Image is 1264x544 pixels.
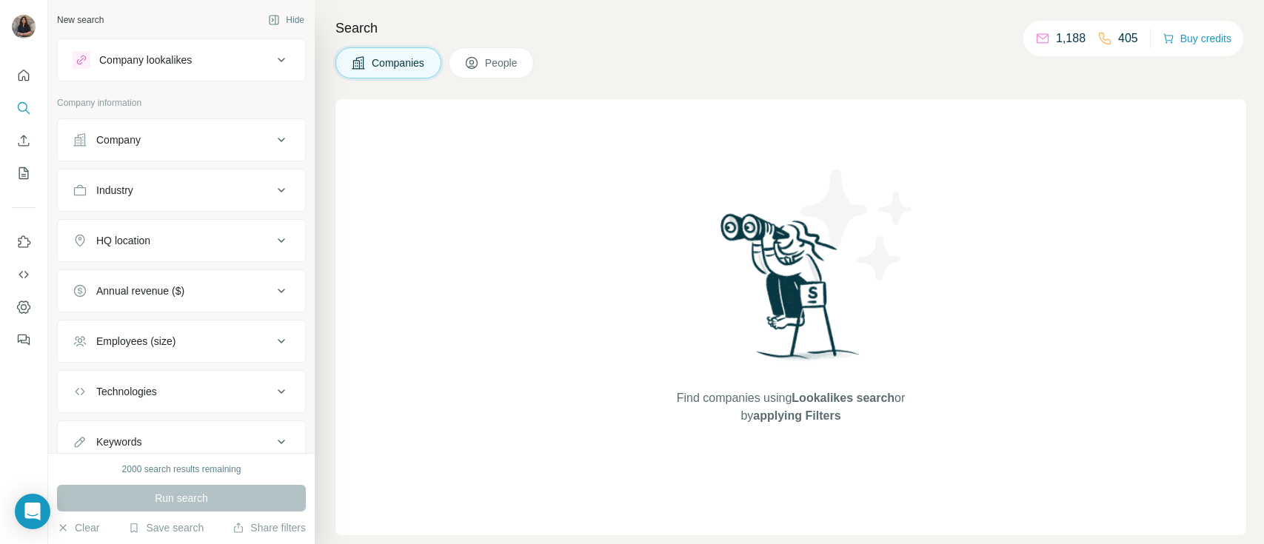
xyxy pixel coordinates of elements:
[12,95,36,121] button: Search
[792,392,895,404] span: Lookalikes search
[12,294,36,320] button: Dashboard
[335,18,1246,38] h4: Search
[96,384,157,399] div: Technologies
[58,424,305,460] button: Keywords
[57,96,306,110] p: Company information
[15,494,50,529] div: Open Intercom Messenger
[96,132,141,147] div: Company
[372,56,426,70] span: Companies
[791,158,924,292] img: Surfe Illustration - Stars
[58,172,305,208] button: Industry
[57,13,104,27] div: New search
[258,9,315,31] button: Hide
[99,53,192,67] div: Company lookalikes
[753,409,840,422] span: applying Filters
[672,389,909,425] span: Find companies using or by
[58,122,305,158] button: Company
[58,323,305,359] button: Employees (size)
[1056,30,1086,47] p: 1,188
[1118,30,1138,47] p: 405
[485,56,519,70] span: People
[58,42,305,78] button: Company lookalikes
[12,160,36,187] button: My lists
[57,520,99,535] button: Clear
[58,374,305,409] button: Technologies
[96,183,133,198] div: Industry
[128,520,204,535] button: Save search
[58,273,305,309] button: Annual revenue ($)
[96,334,175,349] div: Employees (size)
[12,326,36,353] button: Feedback
[122,463,241,476] div: 2000 search results remaining
[12,62,36,89] button: Quick start
[96,233,150,248] div: HQ location
[96,283,184,298] div: Annual revenue ($)
[58,223,305,258] button: HQ location
[714,209,868,375] img: Surfe Illustration - Woman searching with binoculars
[12,127,36,154] button: Enrich CSV
[12,261,36,288] button: Use Surfe API
[12,15,36,38] img: Avatar
[1163,28,1231,49] button: Buy credits
[233,520,306,535] button: Share filters
[12,229,36,255] button: Use Surfe on LinkedIn
[96,434,141,449] div: Keywords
